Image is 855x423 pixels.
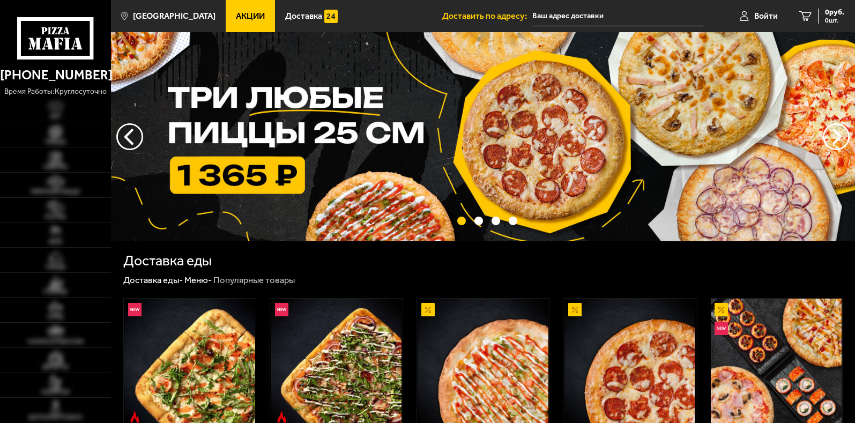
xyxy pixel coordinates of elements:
span: Доставка [285,12,322,20]
span: Акции [236,12,265,20]
button: точки переключения [509,217,517,225]
span: 0 шт. [825,17,844,24]
a: Доставка еды- [123,274,183,285]
img: Новинка [275,303,288,316]
span: [GEOGRAPHIC_DATA] [133,12,215,20]
img: Акционный [715,303,728,316]
span: Доставить по адресу: [442,12,532,20]
button: следующий [116,123,143,150]
a: Меню- [184,274,212,285]
button: предыдущий [823,123,850,150]
span: 0 руб. [825,9,844,16]
button: точки переключения [474,217,483,225]
button: точки переключения [457,217,466,225]
img: Новинка [128,303,142,316]
div: Популярные товары [213,274,295,286]
img: Акционный [421,303,435,316]
button: точки переключения [492,217,500,225]
span: Войти [754,12,778,20]
img: Новинка [715,322,728,335]
img: 15daf4d41897b9f0e9f617042186c801.svg [324,10,338,23]
input: Ваш адрес доставки [532,6,703,26]
h1: Доставка еды [123,254,212,268]
img: Акционный [568,303,582,316]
